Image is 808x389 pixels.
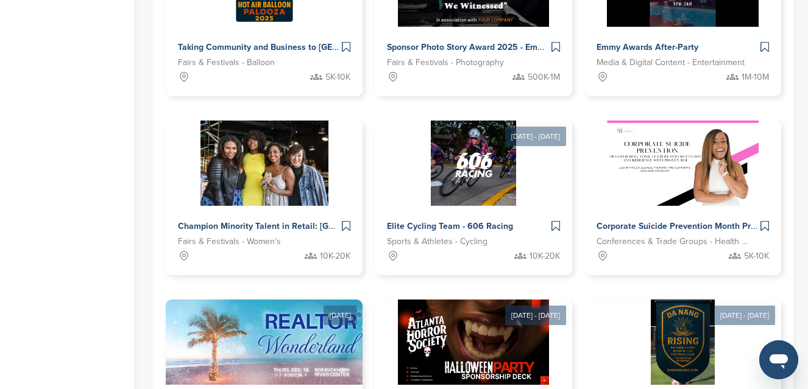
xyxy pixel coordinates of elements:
[375,101,572,275] a: [DATE] - [DATE] Sponsorpitch & Elite Cycling Team - 606 Racing Sports & Athletes - Cycling 10K-20K
[166,121,363,275] a: Sponsorpitch & Champion Minority Talent in Retail: [GEOGRAPHIC_DATA], [GEOGRAPHIC_DATA] & [GEOGRA...
[744,250,769,263] span: 5K-10K
[387,221,513,231] span: Elite Cycling Team - 606 Racing
[387,56,504,69] span: Fairs & Festivals - Photography
[431,121,516,206] img: Sponsorpitch &
[320,250,350,263] span: 10K-20K
[597,235,751,248] span: Conferences & Trade Groups - Health and Wellness
[324,306,357,325] div: [DATE]
[651,300,715,385] img: Sponsorpitch &
[528,71,560,84] span: 500K-1M
[597,56,745,69] span: Media & Digital Content - Entertainment
[759,340,798,379] iframe: Button to launch messaging window
[584,121,781,275] a: Sponsorpitch & Corporate Suicide Prevention Month Programming with [PERSON_NAME] Conferences & Tr...
[200,121,328,206] img: Sponsorpitch &
[505,306,566,325] div: [DATE] - [DATE]
[178,235,281,248] span: Fairs & Festivals - Women's
[597,42,698,52] span: Emmy Awards After-Party
[607,121,759,206] img: Sponsorpitch &
[178,56,275,69] span: Fairs & Festivals - Balloon
[505,127,566,146] div: [DATE] - [DATE]
[387,42,750,52] span: Sponsor Photo Story Award 2025 - Empower the 6th Annual Global Storytelling Competition
[178,42,585,52] span: Taking Community and Business to [GEOGRAPHIC_DATA] with the [US_STATE] Hot Air Balloon Palooza
[178,221,620,231] span: Champion Minority Talent in Retail: [GEOGRAPHIC_DATA], [GEOGRAPHIC_DATA] & [GEOGRAPHIC_DATA] 2025
[742,71,769,84] span: 1M-10M
[714,306,775,325] div: [DATE] - [DATE]
[398,300,550,385] img: Sponsorpitch &
[166,300,384,385] img: Sponsorpitch &
[387,235,487,248] span: Sports & Athletes - Cycling
[530,250,560,263] span: 10K-20K
[325,71,350,84] span: 5K-10K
